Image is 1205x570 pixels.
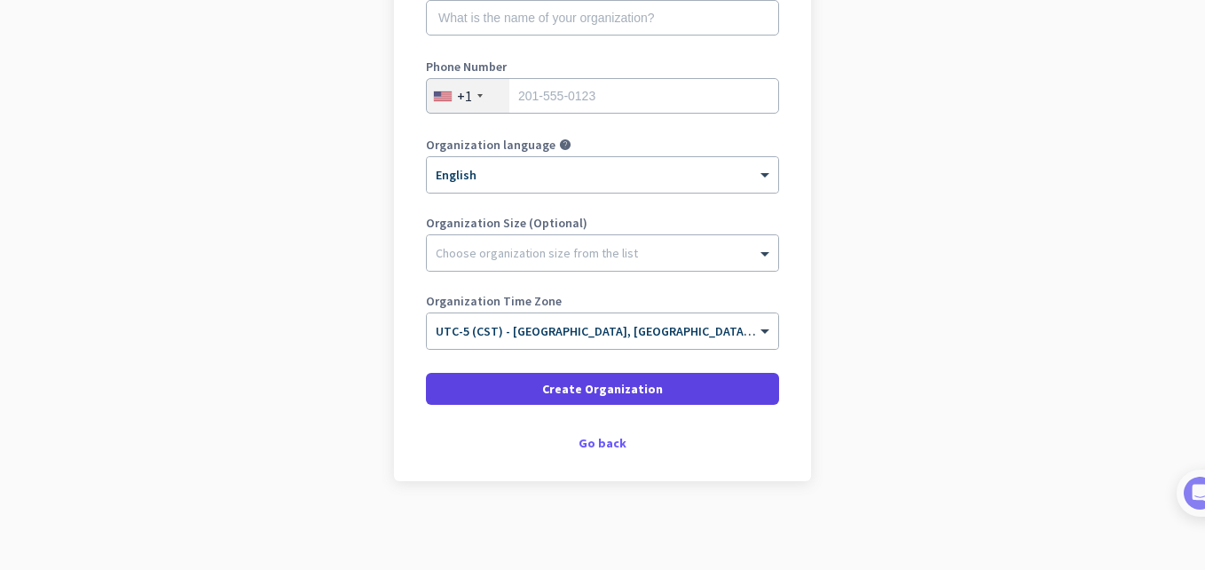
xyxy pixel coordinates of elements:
[457,87,472,105] div: +1
[542,380,663,398] span: Create Organization
[426,60,779,73] label: Phone Number
[426,437,779,449] div: Go back
[426,295,779,307] label: Organization Time Zone
[426,78,779,114] input: 201-555-0123
[559,139,571,151] i: help
[426,139,555,151] label: Organization language
[426,373,779,405] button: Create Organization
[426,217,779,229] label: Organization Size (Optional)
